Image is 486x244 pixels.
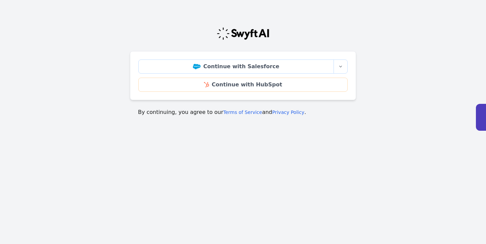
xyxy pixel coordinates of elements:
[204,82,209,87] img: HubSpot
[193,64,201,69] img: Salesforce
[138,59,334,74] a: Continue with Salesforce
[138,78,348,92] a: Continue with HubSpot
[138,108,348,116] p: By continuing, you agree to our and .
[272,110,304,115] a: Privacy Policy
[223,110,262,115] a: Terms of Service
[216,27,270,40] img: Swyft Logo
